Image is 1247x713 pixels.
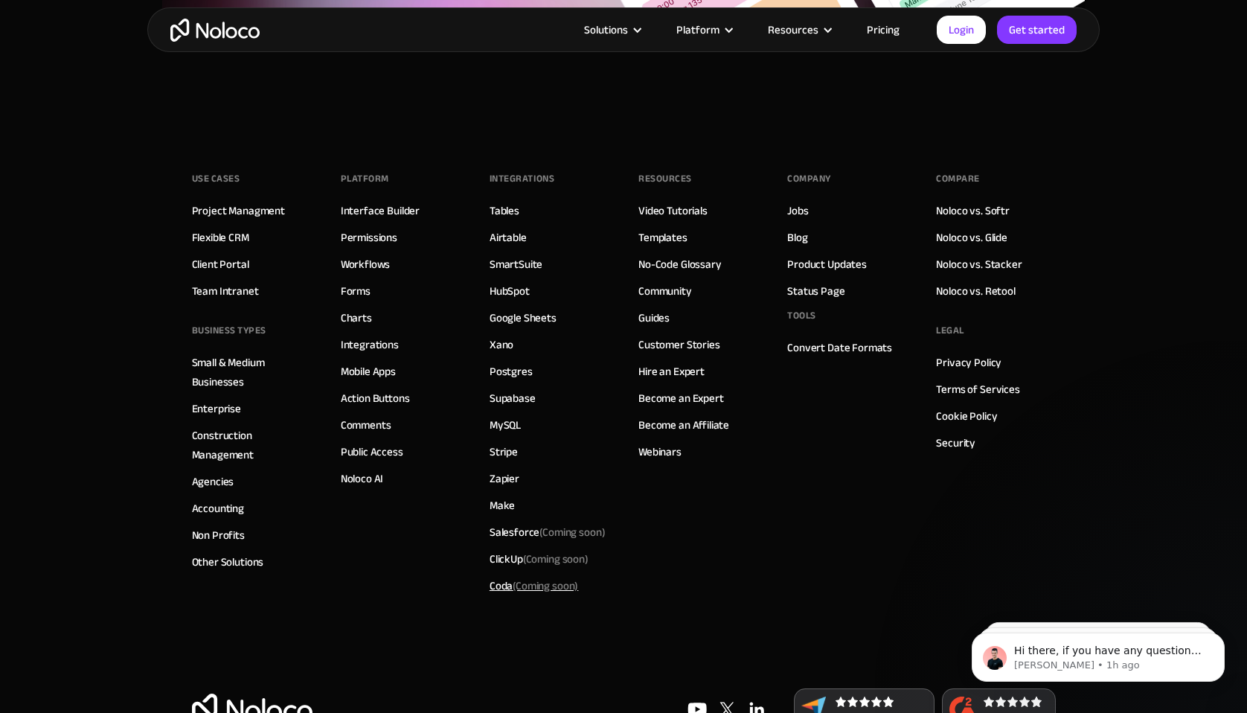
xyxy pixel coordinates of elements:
div: Coda [490,576,578,595]
a: Non Profits [192,525,245,545]
a: Make [490,496,515,515]
span: (Coming soon) [513,575,578,596]
a: Noloco vs. Stacker [936,255,1022,274]
a: Forms [341,281,371,301]
div: Resources [768,20,818,39]
a: SmartSuite [490,255,543,274]
a: Accounting [192,499,245,518]
a: home [170,19,260,42]
a: Pricing [848,20,918,39]
a: Hire an Expert [638,362,705,381]
a: MySQL [490,415,521,435]
a: Construction Management [192,426,311,464]
a: Google Sheets [490,308,557,327]
div: Use Cases [192,167,240,190]
a: Community [638,281,692,301]
div: Resources [638,167,692,190]
a: Comments [341,415,391,435]
a: Templates [638,228,687,247]
a: Guides [638,308,670,327]
a: HubSpot [490,281,530,301]
a: Privacy Policy [936,353,1001,372]
a: Status Page [787,281,844,301]
a: Customer Stories [638,335,720,354]
div: ClickUp [490,549,589,569]
a: Noloco vs. Glide [936,228,1007,247]
a: Client Portal [192,255,249,274]
a: Airtable [490,228,527,247]
a: Small & Medium Businesses [192,353,311,391]
a: Terms of Services [936,380,1019,399]
a: Supabase [490,389,536,408]
div: Platform [676,20,719,39]
a: Flexible CRM [192,228,249,247]
a: Integrations [341,335,399,354]
div: Tools [787,304,816,327]
iframe: Intercom notifications message [949,601,1247,706]
a: Convert Date Formats [787,338,892,357]
a: Team Intranet [192,281,259,301]
a: Workflows [341,255,391,274]
a: Project Managment [192,201,285,220]
a: Postgres [490,362,533,381]
a: Product Updates [787,255,867,274]
div: Company [787,167,831,190]
a: Xano [490,335,513,354]
a: Action Buttons [341,389,410,408]
div: BUSINESS TYPES [192,319,266,342]
a: Become an Expert [638,389,724,408]
a: Interface Builder [341,201,420,220]
a: Agencies [192,472,234,491]
div: Platform [658,20,749,39]
a: Jobs [787,201,808,220]
div: Solutions [584,20,628,39]
a: No-Code Glossary [638,255,722,274]
a: Login [937,16,986,44]
a: Public Access [341,442,403,461]
span: (Coming soon) [523,549,589,569]
div: Compare [936,167,980,190]
div: Resources [749,20,848,39]
a: Webinars [638,442,682,461]
div: Legal [936,319,964,342]
a: Enterprise [192,399,242,418]
span: (Coming soon) [539,522,605,543]
a: Get started [997,16,1077,44]
div: Solutions [565,20,658,39]
a: Charts [341,308,372,327]
div: Platform [341,167,389,190]
a: Cookie Policy [936,406,997,426]
a: Zapier [490,469,519,488]
div: INTEGRATIONS [490,167,554,190]
a: Video Tutorials [638,201,708,220]
a: Become an Affiliate [638,415,729,435]
a: Noloco AI [341,469,384,488]
a: Stripe [490,442,518,461]
a: Mobile Apps [341,362,396,381]
a: Noloco vs. Softr [936,201,1010,220]
a: Noloco vs. Retool [936,281,1015,301]
a: Security [936,433,975,453]
a: Blog [787,228,807,247]
a: Permissions [341,228,397,247]
a: Other Solutions [192,552,264,572]
div: Salesforce [490,522,606,542]
a: Tables [490,201,519,220]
